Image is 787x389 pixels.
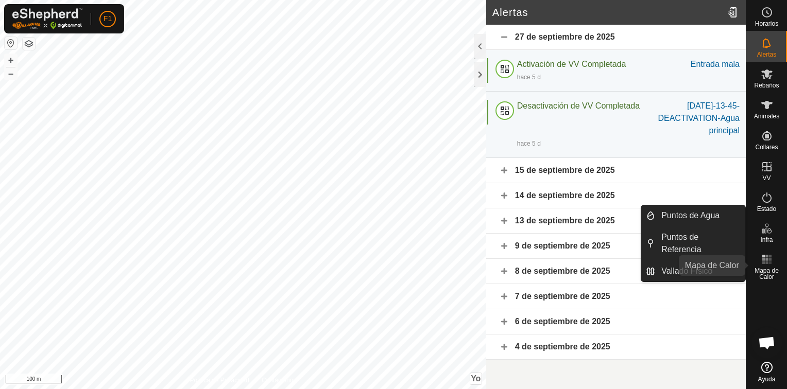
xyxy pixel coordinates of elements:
[641,261,745,281] li: Vallado Físico
[486,208,746,234] div: 13 de septiembre de 2025
[751,327,782,358] div: Chat abierto
[486,334,746,360] div: 4 de septiembre de 2025
[104,13,112,24] span: F1
[517,139,541,148] div: hace 5 d
[655,227,745,260] a: Puntos de Referencia
[5,67,17,80] button: –
[262,376,296,385] a: Contáctenos
[471,374,481,383] span: Yo
[746,358,787,386] a: Ayuda
[754,82,779,89] span: Rebaños
[5,54,17,66] button: +
[661,209,720,222] span: Puntos de Agua
[661,231,739,256] span: Puntos de Referencia
[470,373,482,384] button: Yo
[190,376,249,385] a: Política de Privacidad
[755,144,778,150] span: Collares
[749,268,784,280] span: Mapa de Calor
[655,261,745,281] a: Vallado Físico
[641,205,745,226] li: Puntos de Agua
[760,237,773,243] span: Infra
[758,376,776,382] span: Ayuda
[5,37,17,49] button: Restablecer Mapa
[486,309,746,334] div: 6 de septiembre de 2025
[691,58,740,70] div: Entrada mala
[754,113,779,119] span: Animales
[655,205,745,226] a: Puntos de Agua
[762,175,771,181] span: VV
[492,6,724,19] h2: Alertas
[517,60,626,68] span: Activación de VV Completada
[486,259,746,284] div: 8 de septiembre de 2025
[23,38,35,50] button: Capas del Mapa
[486,183,746,208] div: 14 de septiembre de 2025
[641,227,745,260] li: Puntos de Referencia
[517,73,541,82] div: hace 5 d
[757,206,776,212] span: Estado
[486,234,746,259] div: 9 de septiembre de 2025
[486,158,746,183] div: 15 de septiembre de 2025
[757,51,776,58] span: Alertas
[755,21,778,27] span: Horarios
[486,284,746,309] div: 7 de septiembre de 2025
[486,25,746,50] div: 27 de septiembre de 2025
[661,265,712,277] span: Vallado Físico
[12,8,82,29] img: Logo Gallagher
[651,100,740,137] div: [DATE]-13-45-DEACTIVATION-Agua principal
[517,101,640,110] span: Desactivación de VV Completada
